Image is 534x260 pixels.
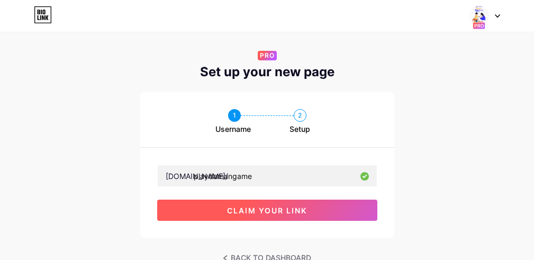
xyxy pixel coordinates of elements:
[227,206,307,215] span: claim your link
[228,109,241,122] div: 1
[294,109,306,122] div: 2
[158,165,377,186] input: username
[260,51,275,60] span: PRO
[469,6,489,26] img: bestgamereviews
[215,124,251,135] span: Username
[157,200,377,221] button: claim your link
[166,171,228,182] div: [DOMAIN_NAME]/
[289,124,310,135] span: Setup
